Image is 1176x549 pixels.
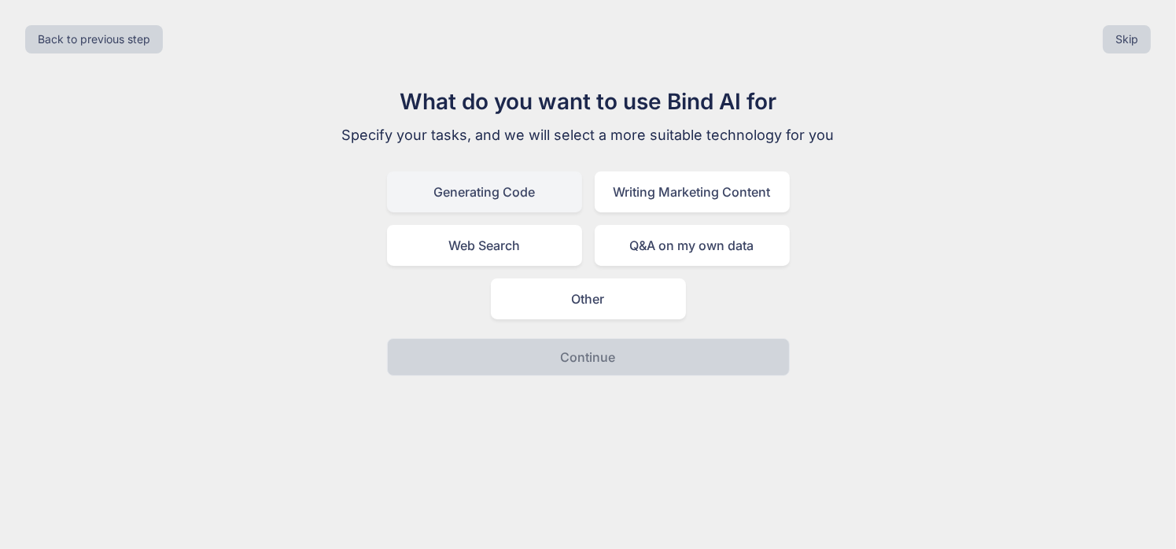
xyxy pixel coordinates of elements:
[387,171,582,212] div: Generating Code
[561,348,616,367] p: Continue
[387,338,790,376] button: Continue
[324,124,853,146] p: Specify your tasks, and we will select a more suitable technology for you
[491,278,686,319] div: Other
[1103,25,1151,53] button: Skip
[387,225,582,266] div: Web Search
[595,171,790,212] div: Writing Marketing Content
[25,25,163,53] button: Back to previous step
[595,225,790,266] div: Q&A on my own data
[324,85,853,118] h1: What do you want to use Bind AI for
